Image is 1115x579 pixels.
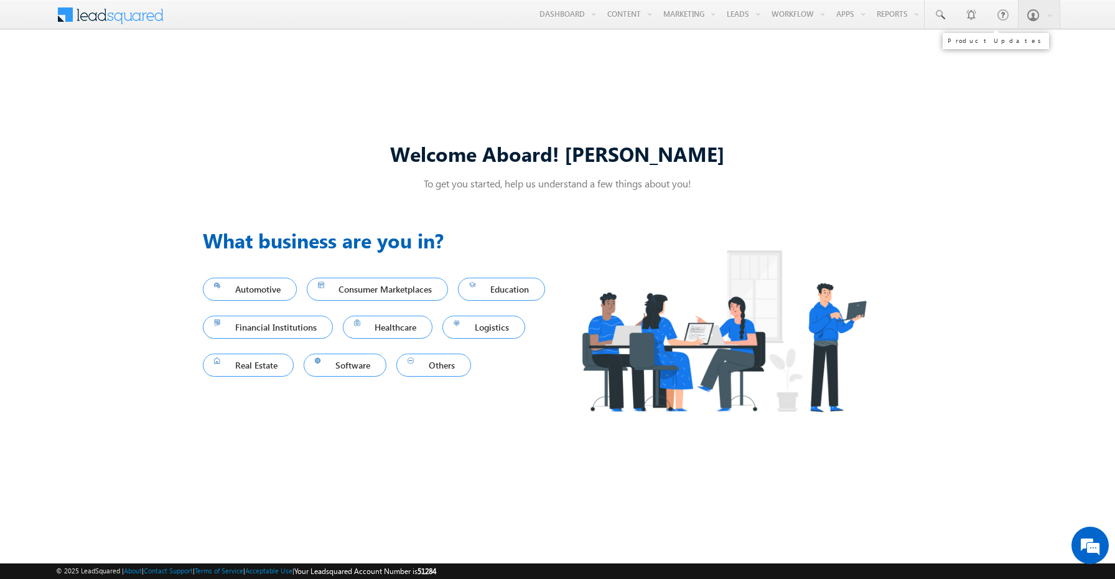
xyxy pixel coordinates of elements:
span: Consumer Marketplaces [318,281,437,298]
a: Terms of Service [195,567,243,575]
a: Contact Support [144,567,193,575]
span: Software [315,357,376,374]
span: Healthcare [354,319,422,336]
p: To get you started, help us understand a few things about you! [203,177,912,190]
span: Automotive [214,281,286,298]
a: Acceptable Use [245,567,292,575]
span: 51284 [418,567,436,576]
div: Product Updates [948,37,1044,44]
span: © 2025 LeadSquared | | | | | [56,565,436,577]
h3: What business are you in? [203,225,557,255]
a: About [124,567,142,575]
span: Financial Institutions [214,319,322,336]
span: Real Estate [214,357,282,374]
span: Your Leadsquared Account Number is [294,567,436,576]
span: Logistics [454,319,514,336]
span: Education [469,281,534,298]
div: Welcome Aboard! [PERSON_NAME] [203,140,912,167]
span: Others [408,357,460,374]
img: Industry.png [557,225,890,436]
